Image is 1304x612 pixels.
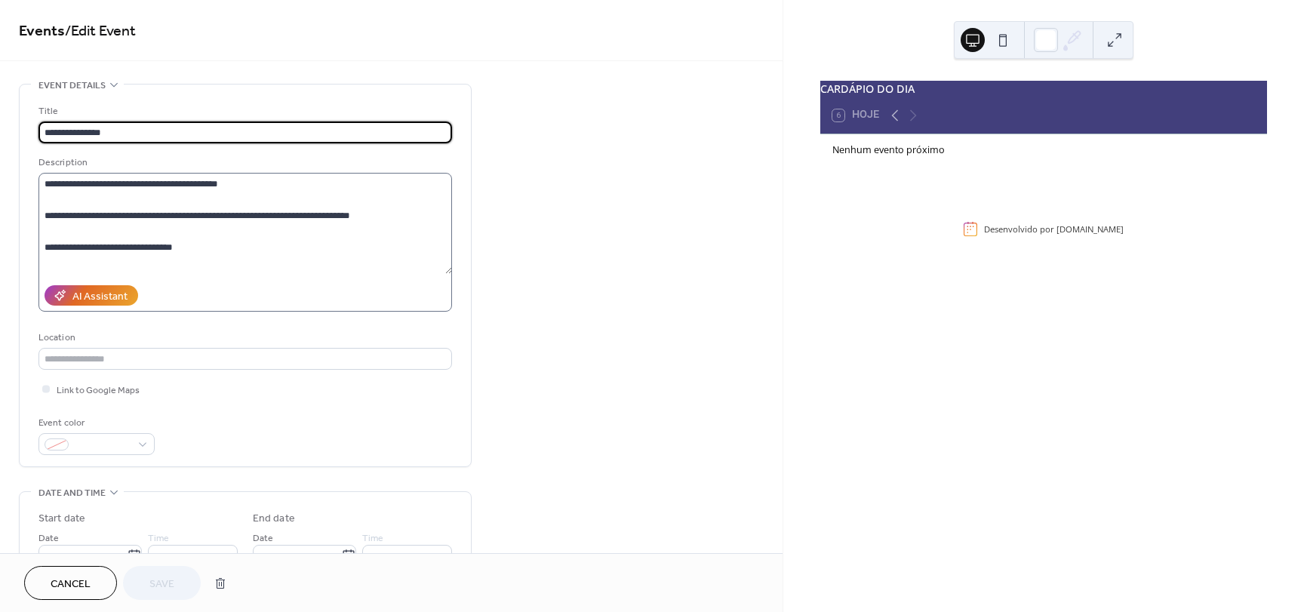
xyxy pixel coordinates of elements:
span: Date [253,531,273,546]
div: CARDÁPIO DO DIA [820,81,1267,97]
a: [DOMAIN_NAME] [1056,223,1124,235]
div: Location [38,330,449,346]
div: AI Assistant [72,289,128,305]
div: End date [253,511,295,527]
span: Link to Google Maps [57,383,140,398]
div: Desenvolvido por [984,223,1124,235]
button: Cancel [24,566,117,600]
button: AI Assistant [45,285,138,306]
span: Date and time [38,485,106,501]
span: / Edit Event [65,17,136,46]
div: Title [38,103,449,119]
div: Description [38,155,449,171]
span: Cancel [51,577,91,592]
div: Start date [38,511,85,527]
a: Events [19,17,65,46]
span: Event details [38,78,106,94]
span: Time [362,531,383,546]
span: Date [38,531,59,546]
div: Nenhum evento próximo [832,143,1255,158]
div: Event color [38,415,152,431]
span: Time [148,531,169,546]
